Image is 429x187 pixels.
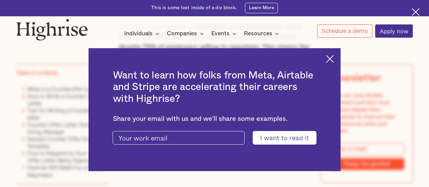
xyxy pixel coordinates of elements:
[124,30,153,38] div: Individuals
[317,24,372,38] a: Schedule a demo
[124,30,161,38] div: Individuals
[211,30,230,38] div: Events
[113,131,244,144] input: Your work email
[243,30,272,38] div: Resources
[167,30,197,38] div: Companies
[412,8,420,16] img: Cross icon
[16,19,88,40] img: Highrise logo
[113,70,316,105] h2: Want to learn how folks from Meta, Airtable and Stripe are accelerating their careers with Highrise?
[113,131,316,144] form: current-ascender-blog-article-modal-form
[243,30,281,38] div: Resources
[375,24,413,38] a: Apply now
[151,5,237,11] div: This is some text inside of a div block.
[211,30,238,38] div: Events
[113,115,316,123] div: Share your email with us and we'll share some examples.
[245,3,278,13] a: Learn More
[253,131,316,144] input: I want to read it
[167,30,206,38] div: Companies
[326,55,334,63] img: Cross icon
